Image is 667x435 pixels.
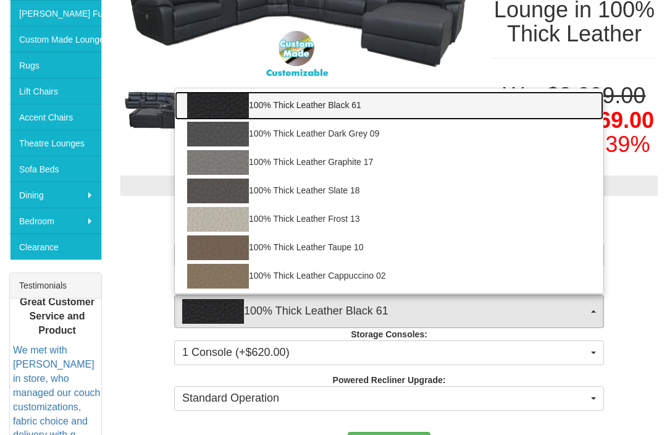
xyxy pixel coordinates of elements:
[175,91,603,120] a: 100% Thick Leather Black 61
[175,262,603,290] a: 100% Thick Leather Cappuccino 02
[187,235,249,260] img: 100% Thick Leather Taupe 10
[187,93,249,118] img: 100% Thick Leather Black 61
[175,148,603,177] a: 100% Thick Leather Graphite 17
[187,264,249,289] img: 100% Thick Leather Cappuccino 02
[175,120,603,148] a: 100% Thick Leather Dark Grey 09
[175,177,603,205] a: 100% Thick Leather Slate 18
[175,234,603,262] a: 100% Thick Leather Taupe 10
[187,122,249,146] img: 100% Thick Leather Dark Grey 09
[187,207,249,232] img: 100% Thick Leather Frost 13
[187,179,249,203] img: 100% Thick Leather Slate 18
[175,205,603,234] a: 100% Thick Leather Frost 13
[187,150,249,175] img: 100% Thick Leather Graphite 17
